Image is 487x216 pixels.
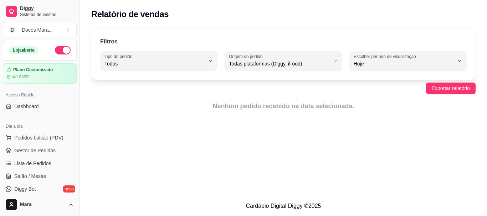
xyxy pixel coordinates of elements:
span: Pedidos balcão (PDV) [14,134,63,141]
a: Salão / Mesas [3,170,77,182]
button: Exportar relatório [426,83,476,94]
button: Origem do pedidoTodas plataformas (Diggy, iFood) [225,51,342,71]
span: Mara [20,201,65,208]
button: Escolher período de visualizaçãoHoje [349,51,467,71]
span: Hoje [354,60,454,67]
span: Todos [104,60,205,67]
span: Diggy Bot [14,185,36,193]
button: Pedidos balcão (PDV) [3,132,77,143]
button: Select a team [3,23,77,37]
label: Tipo do pedido [104,53,135,59]
span: Todas plataformas (Diggy, iFood) [229,60,329,67]
span: Lista de Pedidos [14,160,51,167]
a: Dashboard [3,101,77,112]
a: Lista de Pedidos [3,158,77,169]
h2: Relatório de vendas [91,9,169,20]
span: Gestor de Pedidos [14,147,56,154]
button: Alterar Status [55,46,71,54]
label: Origem do pedido [229,53,265,59]
label: Escolher período de visualização [354,53,418,59]
div: Doces Mara ... [22,26,53,33]
div: Loja aberta [9,46,39,54]
a: Gestor de Pedidos [3,145,77,156]
a: Plano Customizadoaté 03/09 [3,63,77,84]
span: Sistema de Gestão [20,12,74,17]
span: Diggy [20,5,74,12]
span: Salão / Mesas [14,173,46,180]
a: DiggySistema de Gestão [3,3,77,20]
a: Diggy Botnovo [3,183,77,195]
button: Tipo do pedidoTodos [100,51,217,71]
span: D [9,26,16,33]
article: Plano Customizado [13,67,53,73]
span: Dashboard [14,103,39,110]
span: Exportar relatório [432,84,470,92]
footer: Cardápio Digital Diggy © 2025 [80,196,487,216]
div: Acesso Rápido [3,89,77,101]
button: Mara [3,196,77,213]
article: até 03/09 [12,74,30,80]
div: Dia a dia [3,121,77,132]
article: Nenhum pedido recebido na data selecionada. [91,101,476,111]
p: Filtros [100,37,118,46]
